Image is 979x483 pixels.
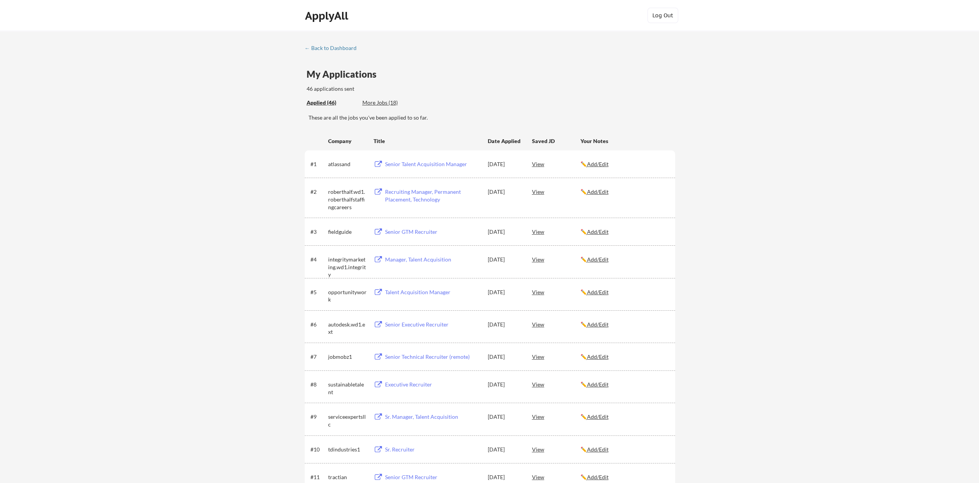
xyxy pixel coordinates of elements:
u: Add/Edit [587,413,609,420]
div: View [532,317,580,331]
div: [DATE] [488,381,522,388]
div: Recruiting Manager, Permanent Placement, Technology [385,188,480,203]
div: [DATE] [488,256,522,263]
div: ✏️ [580,256,668,263]
div: #3 [310,228,325,236]
div: tdindustries1 [328,446,367,453]
u: Add/Edit [587,381,609,388]
u: Add/Edit [587,161,609,167]
div: ✏️ [580,288,668,296]
div: ✏️ [580,228,668,236]
div: [DATE] [488,353,522,361]
u: Add/Edit [587,446,609,453]
div: ✏️ [580,413,668,421]
div: [DATE] [488,446,522,453]
div: Applied (46) [307,99,357,107]
u: Add/Edit [587,256,609,263]
div: ✏️ [580,188,668,196]
div: sustainabletalent [328,381,367,396]
a: ← Back to Dashboard [305,45,362,53]
div: integritymarketing.wd1.integrity [328,256,367,278]
div: View [532,350,580,363]
div: These are all the jobs you've been applied to so far. [307,99,357,107]
div: More Jobs (18) [362,99,419,107]
div: View [532,377,580,391]
div: ← Back to Dashboard [305,45,362,51]
div: Sr. Recruiter [385,446,480,453]
div: ✏️ [580,381,668,388]
div: #5 [310,288,325,296]
div: serviceexpertsllc [328,413,367,428]
div: roberthalf.wd1.roberthalfstaffingcareers [328,188,367,211]
div: #7 [310,353,325,361]
div: View [532,410,580,423]
div: [DATE] [488,188,522,196]
div: fieldguide [328,228,367,236]
div: Executive Recruiter [385,381,480,388]
div: atlassand [328,160,367,168]
div: View [532,157,580,171]
div: autodesk.wd1.ext [328,321,367,336]
div: ✏️ [580,473,668,481]
div: #8 [310,381,325,388]
u: Add/Edit [587,474,609,480]
div: My Applications [307,70,383,79]
div: Date Applied [488,137,522,145]
div: [DATE] [488,160,522,168]
u: Add/Edit [587,289,609,295]
div: ApplyAll [305,9,350,22]
div: Title [374,137,480,145]
div: [DATE] [488,413,522,421]
div: #10 [310,446,325,453]
div: Senior GTM Recruiter [385,473,480,481]
div: ✏️ [580,353,668,361]
u: Add/Edit [587,353,609,360]
div: View [532,442,580,456]
u: Add/Edit [587,228,609,235]
div: Your Notes [580,137,668,145]
div: View [532,285,580,299]
div: [DATE] [488,228,522,236]
div: These are all the jobs you've been applied to so far. [309,114,675,122]
div: #11 [310,473,325,481]
div: ✏️ [580,160,668,168]
div: #9 [310,413,325,421]
div: #1 [310,160,325,168]
div: Sr. Manager, Talent Acquisition [385,413,480,421]
div: Company [328,137,367,145]
div: ✏️ [580,321,668,328]
div: [DATE] [488,321,522,328]
div: Senior Executive Recruiter [385,321,480,328]
div: Saved JD [532,134,580,148]
div: Senior Technical Recruiter (remote) [385,353,480,361]
div: [DATE] [488,473,522,481]
div: Manager, Talent Acquisition [385,256,480,263]
div: Talent Acquisition Manager [385,288,480,296]
div: 46 applications sent [307,85,455,93]
div: tractian [328,473,367,481]
u: Add/Edit [587,188,609,195]
div: #6 [310,321,325,328]
div: Senior GTM Recruiter [385,228,480,236]
div: [DATE] [488,288,522,296]
div: #4 [310,256,325,263]
button: Log Out [647,8,678,23]
div: View [532,252,580,266]
div: These are job applications we think you'd be a good fit for, but couldn't apply you to automatica... [362,99,419,107]
div: ✏️ [580,446,668,453]
div: View [532,185,580,198]
div: opportunitywork [328,288,367,303]
div: View [532,225,580,238]
u: Add/Edit [587,321,609,328]
div: jobmobz1 [328,353,367,361]
div: #2 [310,188,325,196]
div: Senior Talent Acquisition Manager [385,160,480,168]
